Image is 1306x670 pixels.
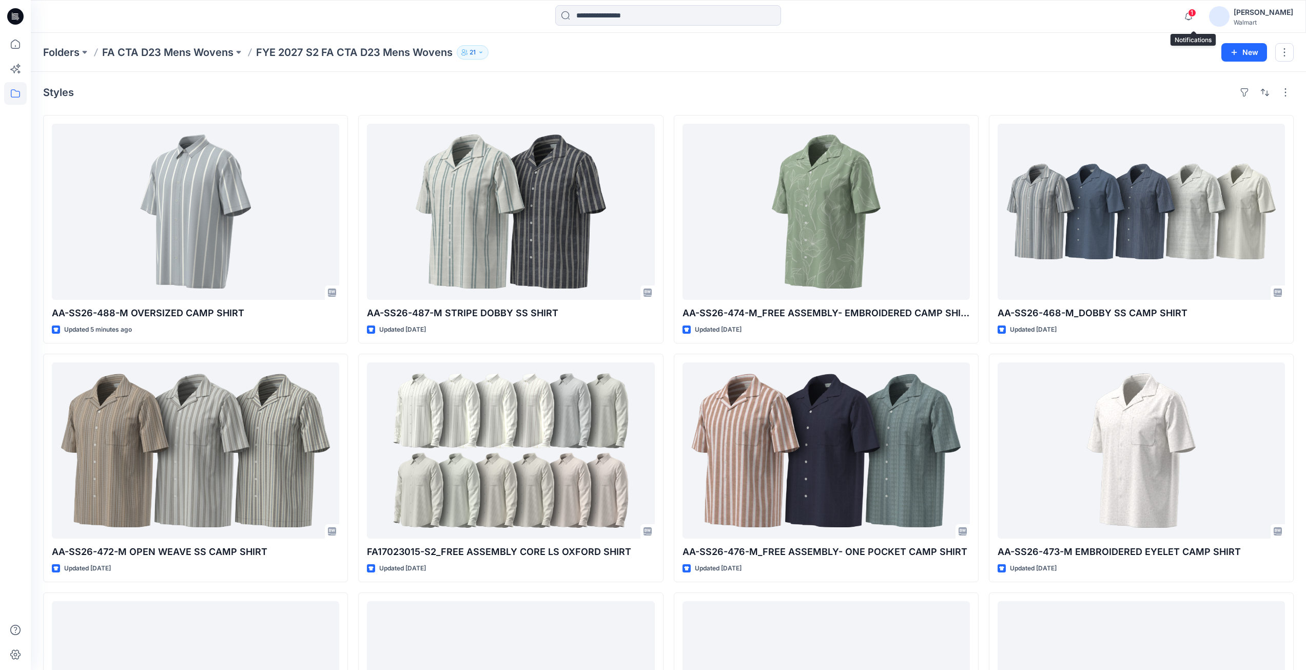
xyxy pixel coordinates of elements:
[998,124,1285,300] a: AA-SS26-468-M_DOBBY SS CAMP SHIRT
[43,86,74,99] h4: Styles
[695,324,742,335] p: Updated [DATE]
[43,45,80,60] a: Folders
[1221,43,1267,62] button: New
[64,324,132,335] p: Updated 5 minutes ago
[1234,18,1293,26] div: Walmart
[64,563,111,574] p: Updated [DATE]
[683,545,970,559] p: AA-SS26-476-M_FREE ASSEMBLY- ONE POCKET CAMP SHIRT
[52,124,339,300] a: AA-SS26-488-M OVERSIZED CAMP SHIRT
[695,563,742,574] p: Updated [DATE]
[52,545,339,559] p: AA-SS26-472-M OPEN WEAVE SS CAMP SHIRT
[1209,6,1230,27] img: avatar
[367,124,654,300] a: AA-SS26-487-M STRIPE DOBBY SS SHIRT
[52,306,339,320] p: AA-SS26-488-M OVERSIZED CAMP SHIRT
[379,563,426,574] p: Updated [DATE]
[256,45,453,60] p: FYE 2027 S2 FA CTA D23 Mens Wovens
[379,324,426,335] p: Updated [DATE]
[367,306,654,320] p: AA-SS26-487-M STRIPE DOBBY SS SHIRT
[683,306,970,320] p: AA-SS26-474-M_FREE ASSEMBLY- EMBROIDERED CAMP SHIRT
[998,306,1285,320] p: AA-SS26-468-M_DOBBY SS CAMP SHIRT
[1010,324,1057,335] p: Updated [DATE]
[998,545,1285,559] p: AA-SS26-473-M EMBROIDERED EYELET CAMP SHIRT
[470,47,476,58] p: 21
[457,45,489,60] button: 21
[683,124,970,300] a: AA-SS26-474-M_FREE ASSEMBLY- EMBROIDERED CAMP SHIRT
[367,545,654,559] p: FA17023015-S2_FREE ASSEMBLY CORE LS OXFORD SHIRT
[1010,563,1057,574] p: Updated [DATE]
[1234,6,1293,18] div: [PERSON_NAME]
[367,362,654,539] a: FA17023015-S2_FREE ASSEMBLY CORE LS OXFORD SHIRT
[998,362,1285,539] a: AA-SS26-473-M EMBROIDERED EYELET CAMP SHIRT
[102,45,233,60] a: FA CTA D23 Mens Wovens
[52,362,339,539] a: AA-SS26-472-M OPEN WEAVE SS CAMP SHIRT
[683,362,970,539] a: AA-SS26-476-M_FREE ASSEMBLY- ONE POCKET CAMP SHIRT
[1188,9,1196,17] span: 1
